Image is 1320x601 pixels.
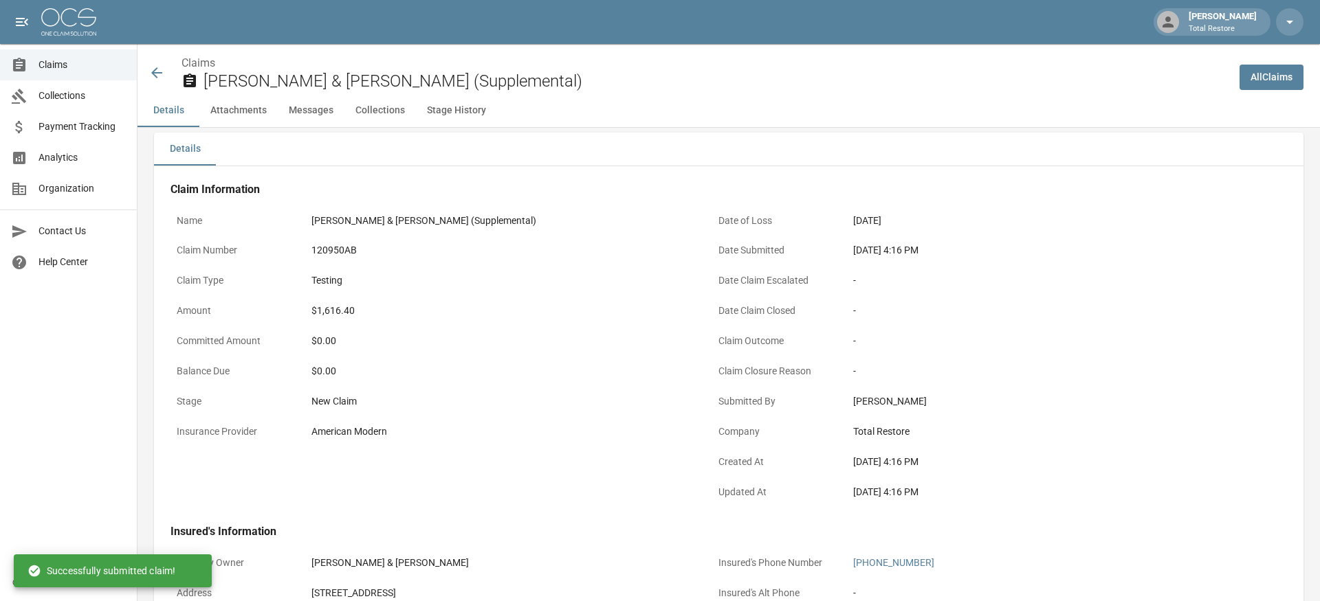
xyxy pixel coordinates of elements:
div: $1,616.40 [311,304,355,318]
button: Collections [344,94,416,127]
button: Details [154,133,216,166]
span: Analytics [38,150,126,165]
div: © 2025 One Claim Solution [12,576,124,589]
div: [STREET_ADDRESS] [311,586,484,600]
div: American Modern [311,424,387,439]
p: Date Claim Closed [712,297,836,324]
p: Balance Due [170,358,294,385]
div: Testing [311,273,342,288]
span: Organization [38,181,126,196]
h4: Insured's Information [170,525,1237,538]
div: [PERSON_NAME] & [PERSON_NAME] (Supplemental) [311,214,536,228]
p: Date of Loss [712,207,836,234]
p: Total Restore [1189,23,1257,35]
div: Total Restore [853,424,1231,439]
button: Stage History [416,94,497,127]
a: AllClaims [1240,65,1303,90]
div: [DATE] 4:16 PM [853,243,1231,258]
span: Help Center [38,255,126,269]
div: [PERSON_NAME] [853,394,1231,409]
div: details tabs [154,133,1303,166]
p: Claim Outcome [712,328,836,354]
div: New Claim [311,394,690,409]
p: Claim Type [170,267,294,294]
div: $0.00 [311,334,690,348]
p: Property Owner [170,549,294,576]
div: $0.00 [311,364,690,378]
span: Collections [38,89,126,103]
nav: breadcrumb [181,55,1229,71]
div: [DATE] [853,214,881,228]
p: Claim Number [170,237,294,264]
button: Messages [278,94,344,127]
p: Created At [712,449,836,475]
div: [PERSON_NAME] [1183,10,1262,34]
p: Insured's Phone Number [712,549,836,576]
a: [PHONE_NUMBER] [853,557,934,568]
h2: [PERSON_NAME] & [PERSON_NAME] (Supplemental) [203,71,1229,91]
p: Name [170,207,294,234]
div: anchor tabs [137,94,1320,127]
div: - [853,304,1231,318]
p: Stage [170,388,294,415]
p: Submitted By [712,388,836,415]
div: [DATE] 4:16 PM [853,485,1231,499]
div: [PERSON_NAME] & [PERSON_NAME] [311,556,469,570]
div: - [853,273,1231,288]
p: Date Claim Escalated [712,267,836,294]
h4: Claim Information [170,183,1237,196]
p: Date Submitted [712,237,836,264]
img: ocs-logo-white-transparent.png [41,8,96,36]
p: Company [712,418,836,445]
button: Attachments [199,94,278,127]
p: Committed Amount [170,328,294,354]
div: - [853,586,856,600]
span: Claims [38,58,126,72]
p: Updated At [712,479,836,506]
button: open drawer [8,8,36,36]
p: Amount [170,297,294,324]
div: - [853,364,1231,378]
button: Details [137,94,199,127]
div: - [853,334,1231,348]
span: Payment Tracking [38,120,126,134]
div: 120950AB [311,243,357,258]
div: [DATE] 4:16 PM [853,455,1231,469]
p: Claim Closure Reason [712,358,836,385]
a: Claims [181,56,215,69]
p: Insurance Provider [170,418,294,445]
span: Contact Us [38,224,126,238]
div: Successfully submitted claim! [27,558,175,583]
